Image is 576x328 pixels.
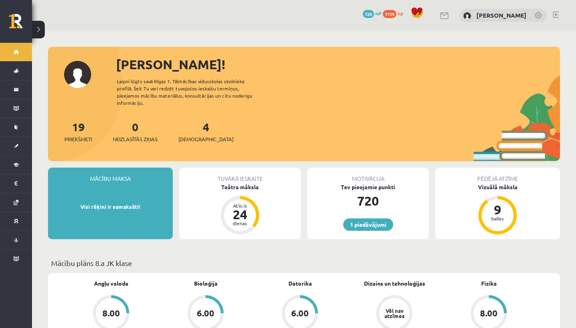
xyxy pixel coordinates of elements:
[52,203,169,211] p: Visi rēķini ir samaksāti!
[383,10,407,16] a: 1119 xp
[178,120,234,143] a: 4[DEMOGRAPHIC_DATA]
[435,183,560,191] div: Vizuālā māksla
[113,135,158,143] span: Neizlasītās ziņas
[48,168,173,183] div: Mācību maksa
[486,216,510,221] div: balles
[117,78,266,106] div: Laipni lūgts savā Rīgas 1. Tālmācības vidusskolas skolnieka profilā. Šeit Tu vari redzēt tuvojošo...
[9,14,32,34] a: Rīgas 1. Tālmācības vidusskola
[228,203,252,208] div: Atlicis
[480,309,498,318] div: 8.00
[435,183,560,236] a: Vizuālā māksla 9 balles
[383,10,396,18] span: 1119
[179,168,301,183] div: Tuvākā ieskaite
[398,10,403,16] span: xp
[307,183,429,191] div: Tev pieejamie punkti
[363,10,374,18] span: 720
[102,309,120,318] div: 8.00
[481,279,497,288] a: Fizika
[307,168,429,183] div: Motivācija
[375,10,382,16] span: mP
[383,308,406,318] div: Vēl nav atzīmes
[486,203,510,216] div: 9
[476,11,526,19] a: [PERSON_NAME]
[178,135,234,143] span: [DEMOGRAPHIC_DATA]
[197,309,214,318] div: 6.00
[179,183,301,191] div: Teātra māksla
[113,120,158,143] a: 0Neizlasītās ziņas
[228,221,252,226] div: dienas
[288,279,312,288] a: Datorika
[307,191,429,210] div: 720
[364,279,425,288] a: Dizains un tehnoloģijas
[363,10,382,16] a: 720 mP
[194,279,218,288] a: Bioloģija
[116,55,560,74] div: [PERSON_NAME]!
[179,183,301,236] a: Teātra māksla Atlicis 24 dienas
[94,279,128,288] a: Angļu valoda
[64,135,92,143] span: Priekšmeti
[51,258,557,268] p: Mācību plāns 8.a JK klase
[343,218,393,231] a: 1 piedāvājumi
[64,120,92,143] a: 19Priekšmeti
[435,168,560,183] div: Pēdējā atzīme
[463,12,471,20] img: Adriana Villa
[291,309,309,318] div: 6.00
[228,208,252,221] div: 24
